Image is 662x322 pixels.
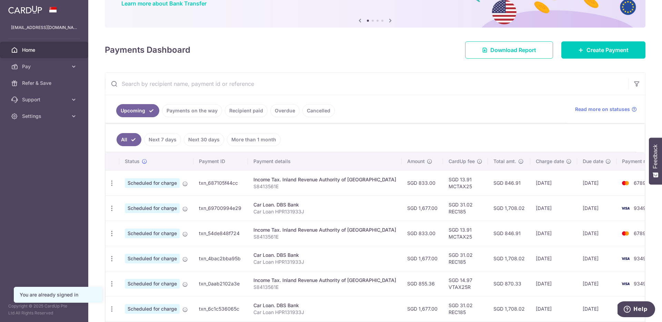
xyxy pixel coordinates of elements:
td: SGD 1,708.02 [488,296,530,321]
span: Scheduled for charge [125,229,180,238]
td: SGD 1,677.00 [402,296,443,321]
h4: Payments Dashboard [105,44,190,56]
td: SGD 1,708.02 [488,195,530,221]
span: Scheduled for charge [125,254,180,263]
span: Charge date [536,158,564,165]
td: SGD 833.00 [402,170,443,195]
a: Next 7 days [144,133,181,146]
td: SGD 846.91 [488,221,530,246]
span: Pay [22,63,68,70]
span: Read more on statuses [575,106,630,113]
span: Support [22,96,68,103]
td: [DATE] [577,170,616,195]
iframe: Opens a widget where you can find more information [618,301,655,319]
div: Income Tax. Inland Revenue Authority of [GEOGRAPHIC_DATA] [253,277,396,284]
img: Bank Card [619,179,632,187]
span: Due date [583,158,603,165]
a: Payments on the way [162,104,222,117]
td: SGD 846.91 [488,170,530,195]
td: SGD 13.91 MCTAX25 [443,221,488,246]
div: You are already signed in [20,291,96,298]
a: Recipient paid [225,104,268,117]
a: Download Report [465,41,553,59]
span: 9349 [634,281,646,286]
td: [DATE] [530,221,577,246]
p: S8413561E [253,233,396,240]
td: SGD 31.02 REC185 [443,246,488,271]
p: S8413561E [253,284,396,291]
span: Status [125,158,140,165]
th: Payment details [248,152,402,170]
a: Upcoming [116,104,159,117]
p: S8413561E [253,183,396,190]
span: Scheduled for charge [125,178,180,188]
a: All [117,133,141,146]
span: Amount [407,158,425,165]
td: txn_69700994e29 [193,195,248,221]
td: SGD 1,677.00 [402,246,443,271]
span: Download Report [490,46,536,54]
span: Create Payment [586,46,629,54]
img: Bank Card [619,229,632,238]
span: Total amt. [493,158,516,165]
td: SGD 1,708.02 [488,246,530,271]
div: Income Tax. Inland Revenue Authority of [GEOGRAPHIC_DATA] [253,176,396,183]
td: SGD 14.97 VTAX25R [443,271,488,296]
input: Search by recipient name, payment id or reference [105,73,629,95]
a: More than 1 month [227,133,281,146]
td: txn_54de848f724 [193,221,248,246]
a: Create Payment [561,41,645,59]
img: Bank Card [619,254,632,263]
p: [EMAIL_ADDRESS][DOMAIN_NAME] [11,24,77,31]
a: Overdue [270,104,300,117]
div: Car Loan. DBS Bank [253,252,396,259]
td: txn_687105f44cc [193,170,248,195]
td: SGD 31.02 REC185 [443,296,488,321]
span: Scheduled for charge [125,304,180,314]
td: [DATE] [577,195,616,221]
span: Home [22,47,68,53]
button: Feedback - Show survey [649,138,662,184]
td: txn_0aab2102a3e [193,271,248,296]
span: 6789 [634,180,646,186]
td: [DATE] [577,246,616,271]
td: [DATE] [530,271,577,296]
span: Scheduled for charge [125,203,180,213]
td: SGD 855.36 [402,271,443,296]
td: [DATE] [530,246,577,271]
span: CardUp fee [449,158,475,165]
a: Cancelled [302,104,335,117]
span: Settings [22,113,68,120]
div: Income Tax. Inland Revenue Authority of [GEOGRAPHIC_DATA] [253,227,396,233]
td: SGD 870.33 [488,271,530,296]
td: [DATE] [530,170,577,195]
span: Scheduled for charge [125,279,180,289]
td: txn_6c1c536065c [193,296,248,321]
a: Read more on statuses [575,106,637,113]
span: 9349 [634,205,646,211]
span: Feedback [652,144,659,169]
td: SGD 31.02 REC185 [443,195,488,221]
td: [DATE] [577,271,616,296]
div: Car Loan. DBS Bank [253,201,396,208]
p: Car Loan HPR131933J [253,208,396,215]
span: 9349 [634,255,646,261]
p: Car Loan HPR131933J [253,309,396,316]
td: SGD 1,677.00 [402,195,443,221]
p: Car Loan HPR131933J [253,259,396,265]
img: Bank Card [619,280,632,288]
td: [DATE] [530,296,577,321]
span: 6789 [634,230,646,236]
td: SGD 833.00 [402,221,443,246]
img: Bank Card [619,204,632,212]
span: Refer & Save [22,80,68,87]
div: Car Loan. DBS Bank [253,302,396,309]
td: txn_4bac2bba95b [193,246,248,271]
td: [DATE] [577,221,616,246]
a: Next 30 days [184,133,224,146]
th: Payment ID [193,152,248,170]
img: CardUp [8,6,42,14]
td: [DATE] [530,195,577,221]
td: [DATE] [577,296,616,321]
